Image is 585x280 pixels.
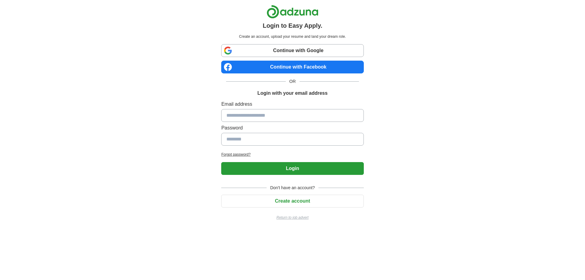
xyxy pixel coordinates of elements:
[286,78,300,85] span: OR
[221,162,363,175] button: Login
[263,21,322,30] h1: Login to Easy Apply.
[221,198,363,204] a: Create account
[267,5,318,19] img: Adzuna logo
[222,34,362,39] p: Create an account, upload your resume and land your dream role.
[221,124,363,132] label: Password
[221,61,363,73] a: Continue with Facebook
[221,215,363,220] a: Return to job advert
[221,152,363,157] a: Forgot password?
[221,195,363,207] button: Create account
[221,101,363,108] label: Email address
[257,90,328,97] h1: Login with your email address
[267,185,319,191] span: Don't have an account?
[221,44,363,57] a: Continue with Google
